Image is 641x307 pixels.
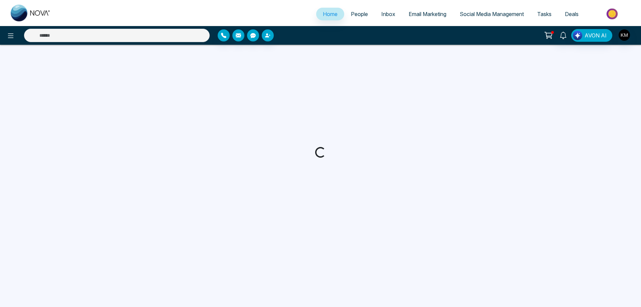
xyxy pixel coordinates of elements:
span: Email Marketing [409,11,446,17]
span: Deals [565,11,579,17]
span: AVON AI [585,31,607,39]
a: Deals [558,8,585,20]
button: AVON AI [571,29,612,42]
a: Email Marketing [402,8,453,20]
span: Social Media Management [460,11,524,17]
a: Social Media Management [453,8,530,20]
img: Nova CRM Logo [11,5,51,21]
span: Tasks [537,11,552,17]
span: Home [323,11,338,17]
span: People [351,11,368,17]
img: Market-place.gif [589,6,637,21]
a: Inbox [375,8,402,20]
img: User Avatar [619,29,630,41]
a: People [344,8,375,20]
a: Tasks [530,8,558,20]
span: Inbox [381,11,395,17]
img: Lead Flow [573,31,582,40]
a: Home [316,8,344,20]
